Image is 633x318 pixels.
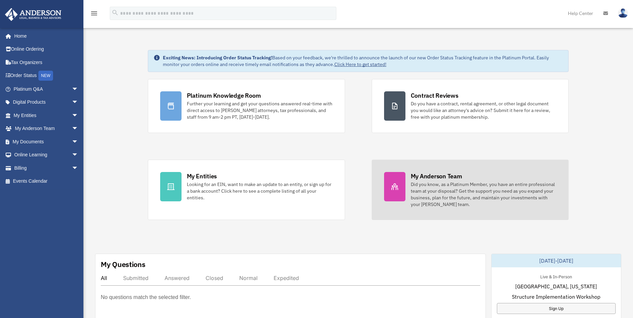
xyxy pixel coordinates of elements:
[411,91,458,100] div: Contract Reviews
[5,161,88,175] a: Billingarrow_drop_down
[90,9,98,17] i: menu
[72,96,85,109] span: arrow_drop_down
[5,109,88,122] a: My Entitiesarrow_drop_down
[163,54,563,68] div: Based on your feedback, we're thrilled to announce the launch of our new Order Status Tracking fe...
[5,148,88,162] a: Online Learningarrow_drop_down
[206,275,223,281] div: Closed
[5,69,88,83] a: Order StatusNEW
[515,282,597,290] span: [GEOGRAPHIC_DATA], [US_STATE]
[274,275,299,281] div: Expedited
[101,275,107,281] div: All
[5,29,85,43] a: Home
[5,96,88,109] a: Digital Productsarrow_drop_down
[5,43,88,56] a: Online Ordering
[5,122,88,135] a: My Anderson Teamarrow_drop_down
[148,160,345,220] a: My Entities Looking for an EIN, want to make an update to an entity, or sign up for a bank accoun...
[334,61,386,67] a: Click Here to get started!
[492,254,621,267] div: [DATE]-[DATE]
[148,79,345,133] a: Platinum Knowledge Room Further your learning and get your questions answered real-time with dire...
[411,100,557,120] div: Do you have a contract, rental agreement, or other legal document you would like an attorney's ad...
[72,109,85,122] span: arrow_drop_down
[72,161,85,175] span: arrow_drop_down
[187,100,333,120] div: Further your learning and get your questions answered real-time with direct access to [PERSON_NAM...
[618,8,628,18] img: User Pic
[411,172,462,180] div: My Anderson Team
[3,8,63,21] img: Anderson Advisors Platinum Portal
[5,175,88,188] a: Events Calendar
[187,181,333,201] div: Looking for an EIN, want to make an update to an entity, or sign up for a bank account? Click her...
[411,181,557,208] div: Did you know, as a Platinum Member, you have an entire professional team at your disposal? Get th...
[101,259,145,269] div: My Questions
[5,56,88,69] a: Tax Organizers
[5,135,88,148] a: My Documentsarrow_drop_down
[90,12,98,17] a: menu
[497,303,616,314] a: Sign Up
[187,91,261,100] div: Platinum Knowledge Room
[372,79,569,133] a: Contract Reviews Do you have a contract, rental agreement, or other legal document you would like...
[101,293,191,302] p: No questions match the selected filter.
[512,293,600,301] span: Structure Implementation Workshop
[38,71,53,81] div: NEW
[163,55,272,61] strong: Exciting News: Introducing Order Status Tracking!
[123,275,148,281] div: Submitted
[72,135,85,149] span: arrow_drop_down
[72,82,85,96] span: arrow_drop_down
[535,273,577,280] div: Live & In-Person
[239,275,258,281] div: Normal
[111,9,119,16] i: search
[72,122,85,136] span: arrow_drop_down
[372,160,569,220] a: My Anderson Team Did you know, as a Platinum Member, you have an entire professional team at your...
[5,82,88,96] a: Platinum Q&Aarrow_drop_down
[165,275,190,281] div: Answered
[187,172,217,180] div: My Entities
[72,148,85,162] span: arrow_drop_down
